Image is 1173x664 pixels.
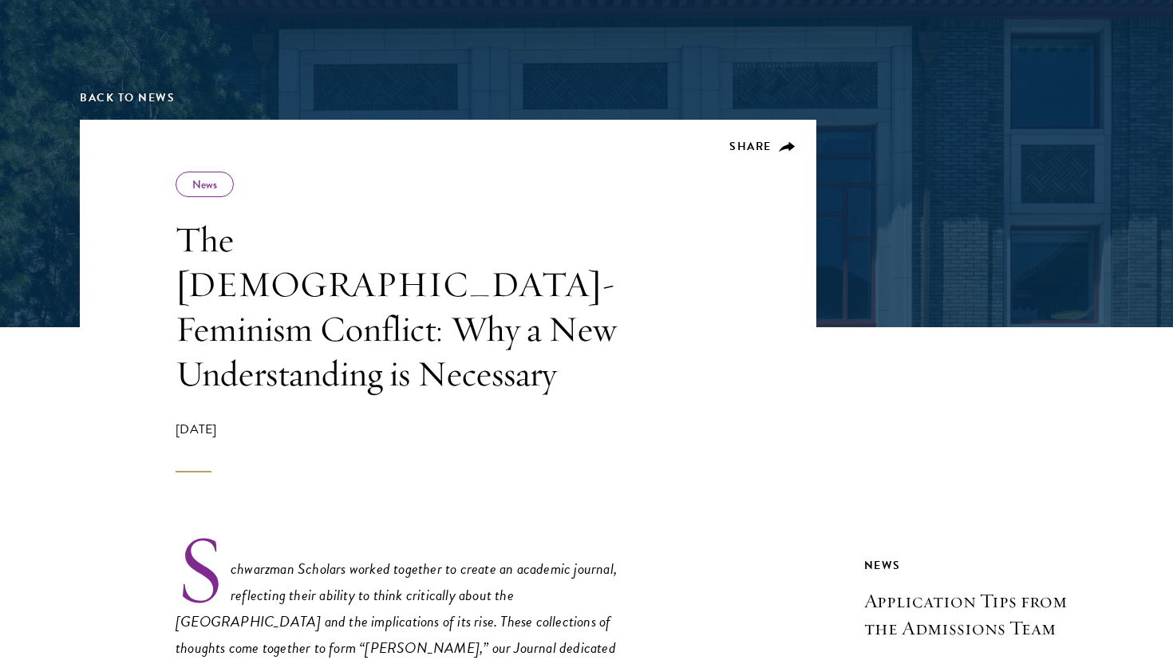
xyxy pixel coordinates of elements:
[864,587,1094,642] h3: Application Tips from the Admissions Team
[192,176,217,192] a: News
[176,217,630,396] h1: The [DEMOGRAPHIC_DATA]-Feminism Conflict: Why a New Understanding is Necessary
[80,89,175,106] a: Back to News
[729,140,796,154] button: Share
[176,420,630,472] div: [DATE]
[729,138,772,155] span: Share
[864,555,1094,575] div: News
